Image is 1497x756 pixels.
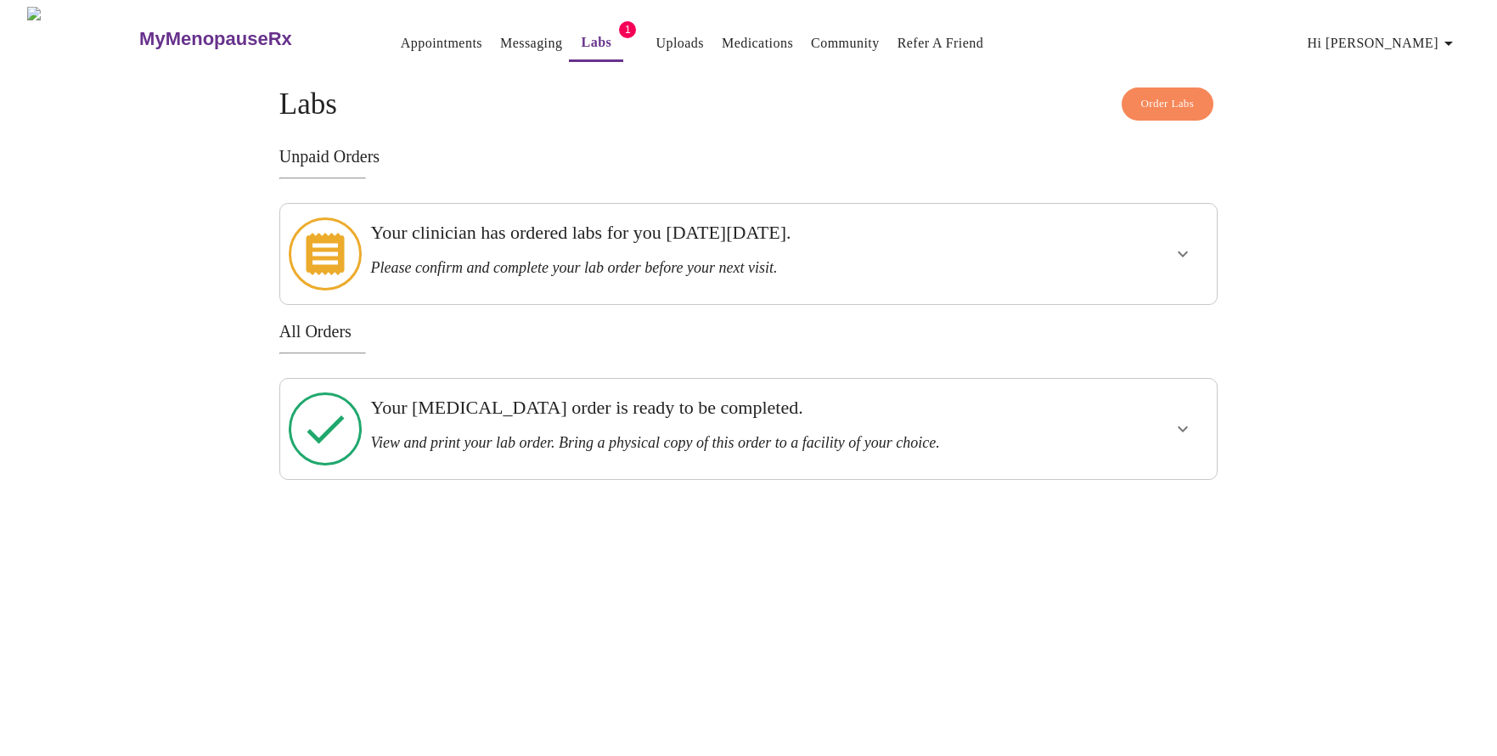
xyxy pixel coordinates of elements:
[139,28,292,50] h3: MyMenopauseRx
[569,25,623,62] button: Labs
[1162,409,1203,449] button: show more
[811,31,880,55] a: Community
[370,259,1035,277] h3: Please confirm and complete your lab order before your next visit.
[582,31,612,54] a: Labs
[279,87,1218,121] h4: Labs
[370,222,1035,244] h3: Your clinician has ordered labs for you [DATE][DATE].
[401,31,482,55] a: Appointments
[898,31,984,55] a: Refer a Friend
[370,434,1035,452] h3: View and print your lab order. Bring a physical copy of this order to a facility of your choice.
[27,7,138,71] img: MyMenopauseRx Logo
[500,31,562,55] a: Messaging
[138,9,360,69] a: MyMenopauseRx
[891,26,991,60] button: Refer a Friend
[279,322,1218,341] h3: All Orders
[394,26,489,60] button: Appointments
[1141,94,1195,114] span: Order Labs
[656,31,704,55] a: Uploads
[279,147,1218,166] h3: Unpaid Orders
[493,26,569,60] button: Messaging
[1301,26,1466,60] button: Hi [PERSON_NAME]
[619,21,636,38] span: 1
[370,397,1035,419] h3: Your [MEDICAL_DATA] order is ready to be completed.
[1122,87,1214,121] button: Order Labs
[1308,31,1459,55] span: Hi [PERSON_NAME]
[715,26,800,60] button: Medications
[804,26,886,60] button: Community
[722,31,793,55] a: Medications
[1162,234,1203,274] button: show more
[649,26,711,60] button: Uploads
